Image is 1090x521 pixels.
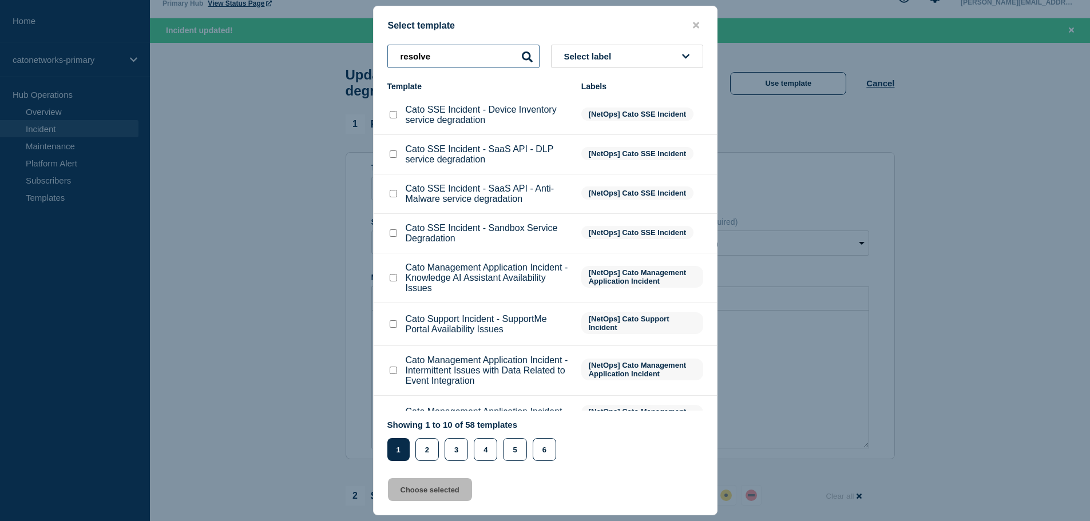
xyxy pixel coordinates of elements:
button: Select label [551,45,703,68]
button: 6 [533,438,556,461]
button: 5 [503,438,526,461]
button: 1 [387,438,410,461]
input: Cato SSE Incident - Sandbox Service Degradation checkbox [390,229,397,237]
input: Cato SSE Incident - Device Inventory service degradation checkbox [390,111,397,118]
p: Showing 1 to 10 of 58 templates [387,420,562,429]
input: Cato SSE Incident - SaaS API - DLP service degradation checkbox [390,150,397,158]
input: Cato Management Application Incident - Knowledge AI Assistant Availability Issues checkbox [390,274,397,281]
div: Labels [581,82,703,91]
p: Cato SSE Incident - SaaS API - DLP service degradation [406,144,570,165]
div: Template [387,82,570,91]
button: Choose selected [388,478,472,501]
button: 3 [445,438,468,461]
span: [NetOps] Cato SSE Incident [581,108,693,121]
button: close button [689,20,703,31]
span: [NetOps] Cato SSE Incident [581,186,693,200]
button: 4 [474,438,497,461]
input: Search templates & labels [387,45,540,68]
input: Cato SSE Incident - SaaS API - Anti-Malware service degradation checkbox [390,190,397,197]
p: Cato SSE Incident - Sandbox Service Degradation [406,223,570,244]
span: Select label [564,51,616,61]
span: [NetOps] Cato Support Incident [581,312,703,334]
span: [NetOps] Cato Management Application Incident [581,266,703,288]
input: Cato Support Incident - SupportMe Portal Availability Issues checkbox [390,320,397,328]
span: [NetOps] Cato SSE Incident [581,226,693,239]
p: Cato SSE Incident - Device Inventory service degradation [406,105,570,125]
p: Cato Management Application Incident - Intermittent Issues with Data Related to Event Integration [406,355,570,386]
input: Cato Management Application Incident - Intermittent Issues with Data Related to Event Integration... [390,367,397,374]
button: 2 [415,438,439,461]
p: Cato Management Application Incident - Knowledge AI Assistant Availability Issues [406,263,570,293]
div: Select template [374,20,717,31]
p: Cato SSE Incident - SaaS API - Anti-Malware service degradation [406,184,570,204]
p: Cato Support Incident - SupportMe Portal Availability Issues [406,314,570,335]
span: [NetOps] Cato Management Application Incident [581,359,703,380]
span: [NetOps] Cato Management Application Incident [581,405,703,427]
span: [NetOps] Cato SSE Incident [581,147,693,160]
p: Cato Management Application Incident - Cato Academy Availability Issues [406,407,570,427]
